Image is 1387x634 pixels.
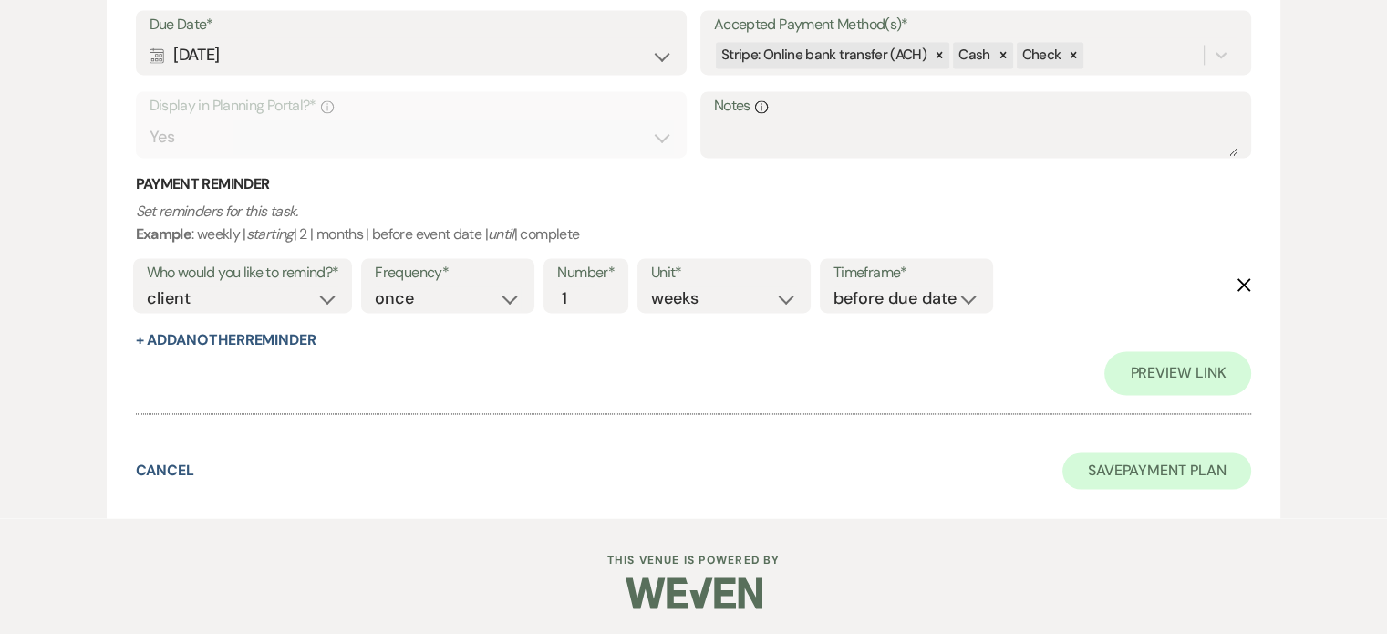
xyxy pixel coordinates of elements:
a: Preview Link [1104,351,1251,395]
label: Due Date* [150,12,674,38]
label: Who would you like to remind?* [147,260,339,286]
span: Stripe: Online bank transfer (ACH) [721,46,926,64]
h3: Payment Reminder [136,174,1252,194]
img: Weven Logo [626,561,762,625]
i: starting [246,224,294,244]
button: + AddAnotherReminder [136,333,316,348]
b: Example [136,224,192,244]
label: Frequency* [375,260,521,286]
p: : weekly | | 2 | months | before event date | | complete [136,200,1252,246]
button: SavePayment Plan [1062,452,1252,489]
i: until [488,224,514,244]
label: Accepted Payment Method(s)* [714,12,1238,38]
i: Set reminders for this task. [136,202,298,221]
span: Cash [958,46,989,64]
span: Check [1022,46,1061,64]
label: Notes [714,93,1238,120]
label: Unit* [651,260,797,286]
label: Timeframe* [833,260,979,286]
div: [DATE] [150,37,674,73]
button: Cancel [136,463,195,478]
label: Number* [557,260,615,286]
label: Display in Planning Portal?* [150,93,674,120]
